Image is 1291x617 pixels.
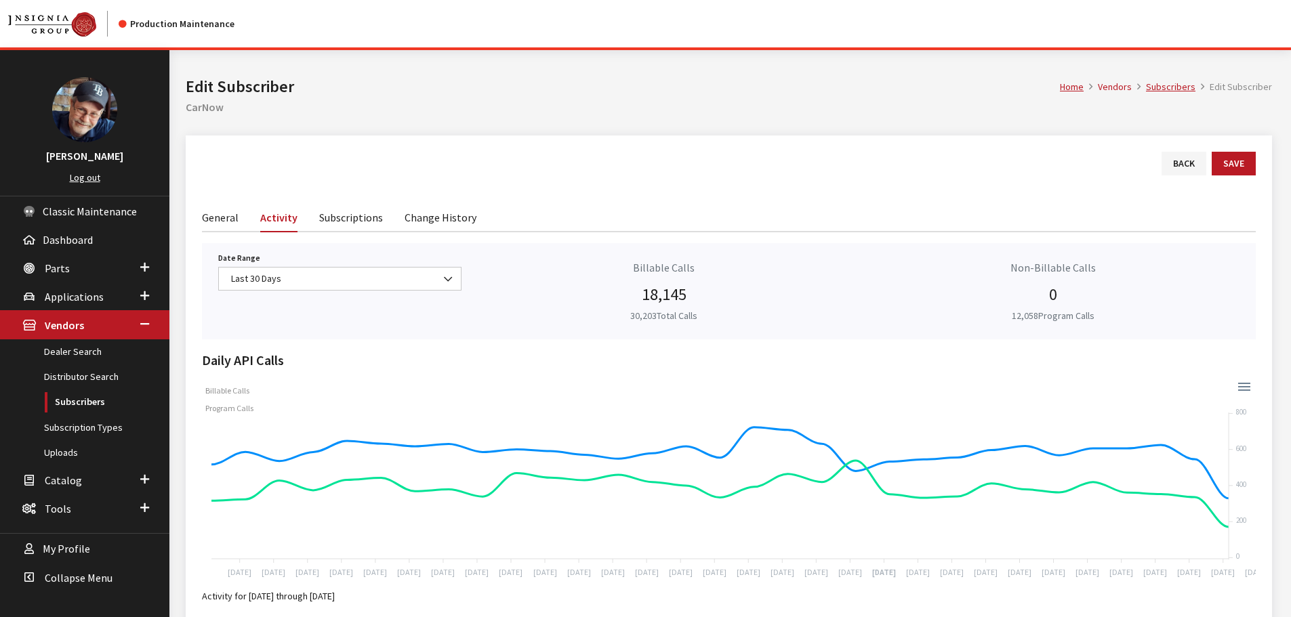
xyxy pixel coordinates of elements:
span: Collapse Menu [45,571,112,584]
a: General [202,203,239,231]
p: Non-Billable Calls [867,259,1239,276]
tspan: [DATE] [635,567,659,577]
div: Menu [1236,377,1250,391]
li: Vendors [1084,80,1132,94]
span: 18,145 [642,284,687,305]
tspan: 800 [1236,407,1246,417]
span: My Profile [43,542,90,556]
tspan: [DATE] [228,567,251,577]
a: Subscriptions [319,203,383,231]
h3: [PERSON_NAME] [14,148,156,164]
tspan: 600 [1236,444,1246,453]
span: Parts [45,261,70,275]
a: Subscribers [1146,81,1195,93]
tspan: [DATE] [1042,567,1065,577]
tspan: [DATE] [499,567,522,577]
a: Activity [260,203,298,232]
a: Back [1162,152,1206,175]
tspan: [DATE] [1211,567,1235,577]
button: Save [1212,152,1256,175]
tspan: [DATE] [974,567,998,577]
tspan: [DATE] [601,567,625,577]
tspan: 400 [1236,480,1246,489]
span: Dashboard [43,233,93,247]
tspan: [DATE] [771,567,794,577]
tspan: 0 [1236,551,1239,561]
a: Change History [405,203,476,231]
h2: CarNow [186,99,1272,115]
tspan: [DATE] [906,567,930,577]
tspan: [DATE] [737,567,760,577]
tspan: [DATE] [1245,567,1269,577]
tspan: [DATE] [431,567,455,577]
img: Ray Goodwin [52,77,117,142]
tspan: [DATE] [329,567,353,577]
span: 12,058 [1012,310,1038,322]
h2: Daily API Calls [202,350,1256,370]
a: Insignia Group logo [8,11,119,37]
tspan: [DATE] [567,567,591,577]
span: Classic Maintenance [43,205,137,218]
p: Billable Calls [478,259,851,276]
span: 0 [1049,284,1057,305]
tspan: [DATE] [1109,567,1133,577]
tspan: [DATE] [262,567,285,577]
span: 30,203 [630,310,657,322]
span: Catalog [45,473,82,487]
tspan: [DATE] [703,567,726,577]
tspan: [DATE] [838,567,862,577]
tspan: [DATE] [1075,567,1099,577]
span: Vendors [45,319,84,333]
tspan: [DATE] [295,567,319,577]
span: Last 30 Days [218,267,462,291]
span: Applications [45,290,104,303]
tspan: [DATE] [533,567,557,577]
li: Edit Subscriber [1195,80,1272,94]
tspan: [DATE] [363,567,387,577]
tspan: [DATE] [1177,567,1201,577]
tspan: [DATE] [872,567,896,578]
tspan: [DATE] [465,567,489,577]
small: Total Calls [630,310,697,322]
tspan: 200 [1236,515,1246,525]
tspan: [DATE] [1008,567,1031,577]
tspan: [DATE] [397,567,421,577]
tspan: [DATE] [804,567,828,577]
tspan: [DATE] [1143,567,1167,577]
span: Last 30 Days [227,272,453,286]
small: Program Calls [1012,310,1094,322]
span: Tools [45,502,71,515]
a: Log out [70,171,100,184]
div: Production Maintenance [119,17,234,31]
label: Date Range [218,252,260,264]
img: Catalog Maintenance [8,12,96,37]
h1: Edit Subscriber [186,75,1060,99]
small: Activity for [DATE] through [DATE] [202,590,335,602]
a: Home [1060,81,1084,93]
tspan: [DATE] [669,567,693,577]
span: Billable Calls [195,385,249,396]
tspan: [DATE] [940,567,964,577]
span: Program Calls [195,403,253,413]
